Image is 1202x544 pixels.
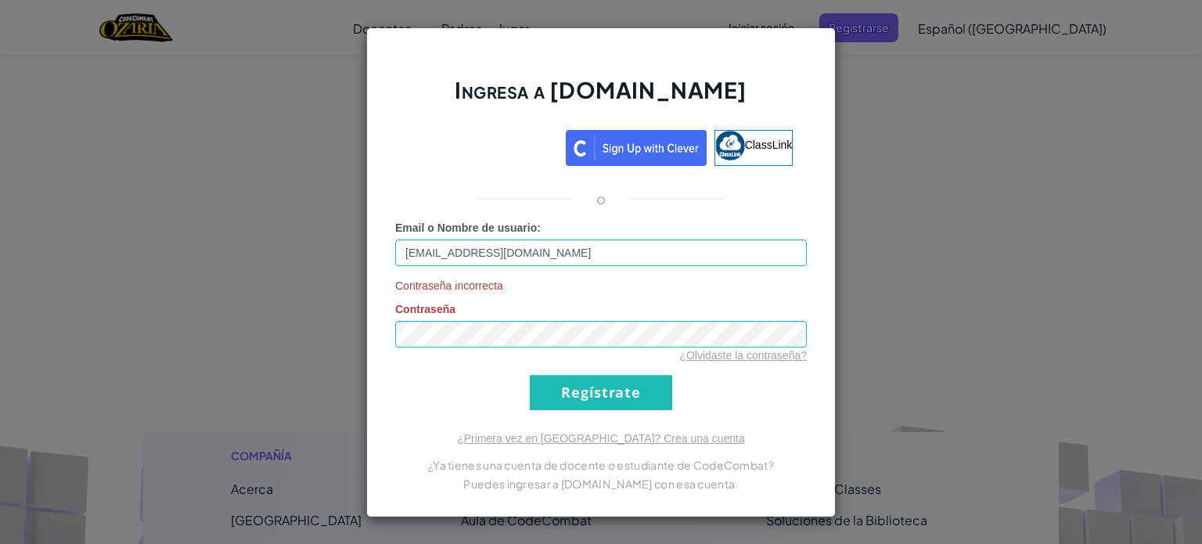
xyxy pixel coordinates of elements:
p: ¿Ya tienes una cuenta de docente o estudiante de CodeCombat? [395,456,807,474]
label: : [395,220,541,236]
iframe: Botón de Acceder con Google [401,128,566,163]
img: clever_sso_button@2x.png [566,130,707,166]
a: ¿Primera vez en [GEOGRAPHIC_DATA]? Crea una cuenta [457,432,745,445]
input: Regístrate [530,375,672,410]
span: ClassLink [745,138,793,150]
span: Contraseña [395,303,455,315]
img: classlink-logo-small.png [715,131,745,160]
span: Contraseña incorrecta [395,278,807,294]
p: o [596,189,606,208]
a: ¿Olvidaste la contraseña? [679,349,807,362]
p: Puedes ingresar a [DOMAIN_NAME] con esa cuenta. [395,474,807,493]
h2: Ingresa a [DOMAIN_NAME] [395,75,807,121]
span: Email o Nombre de usuario [395,222,537,234]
